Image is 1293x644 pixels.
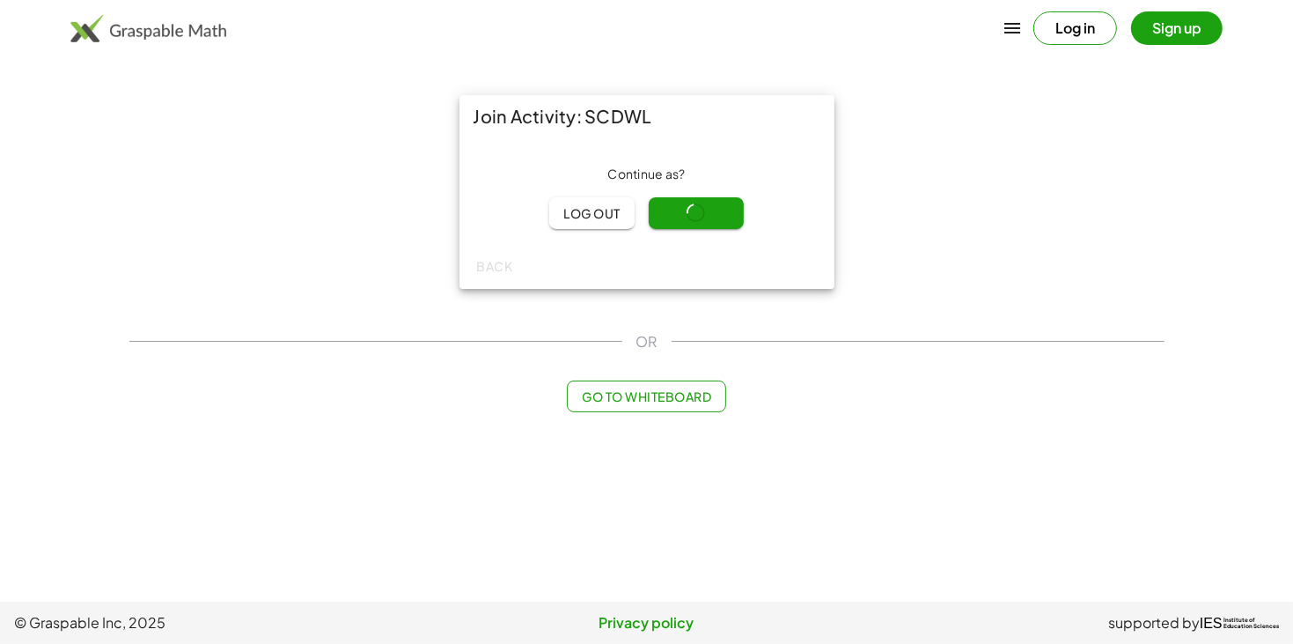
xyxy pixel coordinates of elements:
div: Continue as ? [474,166,820,183]
button: Log in [1033,11,1117,45]
button: Sign up [1131,11,1223,45]
span: IES [1200,615,1223,632]
button: Go to Whiteboard [567,381,726,412]
span: OR [636,331,658,352]
span: © Graspable Inc, 2025 [14,612,436,633]
span: Log out [563,205,621,221]
button: Log out [549,197,635,229]
div: Join Activity: SCDWL [459,95,834,137]
span: Go to Whiteboard [582,389,711,404]
span: supported by [1108,612,1200,633]
a: Privacy policy [436,612,857,633]
span: Institute of Education Sciences [1223,618,1279,630]
a: IESInstitute ofEducation Sciences [1200,612,1279,633]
